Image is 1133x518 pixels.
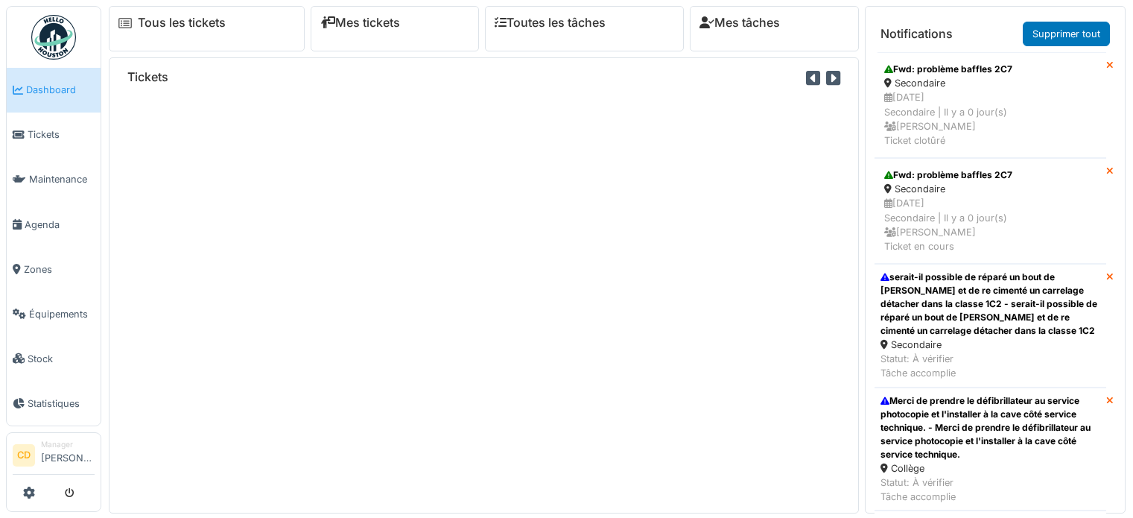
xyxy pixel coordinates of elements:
h6: Notifications [880,27,953,41]
div: [DATE] Secondaire | Il y a 0 jour(s) [PERSON_NAME] Ticket en cours [884,196,1096,253]
span: Agenda [25,218,95,232]
div: Merci de prendre le défibrillateur au service photocopie et l'installer à la cave côté service te... [880,394,1100,461]
div: Secondaire [884,76,1096,90]
a: Mes tickets [320,16,400,30]
img: Badge_color-CXgf-gQk.svg [31,15,76,60]
span: Dashboard [26,83,95,97]
a: serait-il possible de réparé un bout de [PERSON_NAME] et de re cimenté un carrelage détacher dans... [875,264,1106,388]
div: [DATE] Secondaire | Il y a 0 jour(s) [PERSON_NAME] Ticket clotûré [884,90,1096,148]
a: Merci de prendre le défibrillateur au service photocopie et l'installer à la cave côté service te... [875,388,1106,511]
span: Stock [28,352,95,366]
div: Collège [880,461,1100,476]
div: Secondaire [884,182,1096,196]
div: Fwd: problème baffles 2C7 [884,63,1096,76]
div: serait-il possible de réparé un bout de [PERSON_NAME] et de re cimenté un carrelage détacher dans... [880,271,1100,338]
span: Tickets [28,127,95,142]
a: Supprimer tout [1023,22,1110,46]
a: Mes tâches [699,16,780,30]
a: Fwd: problème baffles 2C7 Secondaire [DATE]Secondaire | Il y a 0 jour(s) [PERSON_NAME]Ticket en c... [875,158,1106,264]
a: Agenda [7,202,101,247]
span: Zones [24,262,95,277]
a: Tickets [7,113,101,157]
span: Statistiques [28,397,95,411]
li: [PERSON_NAME] [41,439,95,471]
a: Dashboard [7,68,101,113]
div: Fwd: problème baffles 2C7 [884,168,1096,182]
a: Maintenance [7,157,101,202]
a: CD Manager[PERSON_NAME] [13,439,95,475]
a: Zones [7,247,101,291]
a: Statistiques [7,381,101,426]
div: Secondaire [880,338,1100,352]
a: Stock [7,336,101,381]
div: Statut: À vérifier Tâche accomplie [880,476,1100,504]
span: Équipements [29,307,95,321]
span: Maintenance [29,172,95,186]
li: CD [13,444,35,467]
a: Tous les tickets [138,16,226,30]
a: Équipements [7,291,101,336]
a: Fwd: problème baffles 2C7 Secondaire [DATE]Secondaire | Il y a 0 jour(s) [PERSON_NAME]Ticket clotûré [875,52,1106,158]
h6: Tickets [127,70,168,84]
div: Statut: À vérifier Tâche accomplie [880,352,1100,380]
a: Toutes les tâches [495,16,606,30]
div: Manager [41,439,95,450]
